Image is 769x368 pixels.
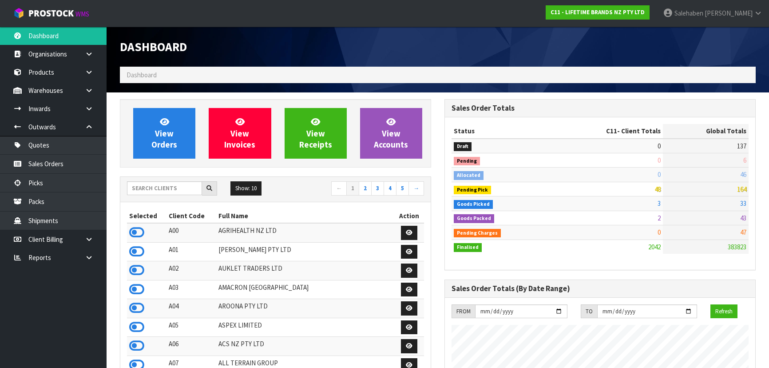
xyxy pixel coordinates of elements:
th: Status [452,124,550,138]
span: 164 [737,185,746,193]
a: ViewOrders [133,108,195,159]
a: 3 [371,181,384,196]
th: Client Code [166,209,216,223]
span: 33 [740,199,746,208]
span: Pending [454,157,480,166]
span: 2042 [648,243,661,251]
a: ViewInvoices [209,108,271,159]
span: 137 [737,142,746,150]
div: FROM [452,304,475,319]
span: 46 [740,170,746,179]
a: 4 [384,181,396,196]
a: 5 [396,181,409,196]
span: 47 [740,228,746,236]
a: ViewAccounts [360,108,422,159]
span: Salehaben [674,9,703,17]
th: Global Totals [663,124,749,138]
h3: Sales Order Totals [452,104,749,112]
span: Dashboard [120,39,187,54]
td: A03 [166,280,216,299]
td: AROONA PTY LTD [216,299,394,318]
th: - Client Totals [550,124,663,138]
a: → [408,181,424,196]
small: WMS [75,10,89,18]
span: 0 [658,228,661,236]
input: Search clients [127,181,202,195]
a: ViewReceipts [285,108,347,159]
span: 2 [658,214,661,222]
a: C11 - LIFETIME BRANDS NZ PTY LTD [546,5,650,20]
span: Draft [454,142,472,151]
span: View Accounts [374,116,408,150]
td: AMACRON [GEOGRAPHIC_DATA] [216,280,394,299]
td: A02 [166,261,216,280]
a: 2 [359,181,372,196]
span: C11 [606,127,617,135]
button: Show: 10 [230,181,262,196]
a: 1 [346,181,359,196]
nav: Page navigation [282,181,424,197]
td: ASPEX LIMITED [216,318,394,337]
span: 0 [658,142,661,150]
span: Dashboard [127,71,157,79]
th: Selected [127,209,166,223]
span: 43 [740,214,746,222]
span: View Invoices [224,116,255,150]
span: Finalised [454,243,482,252]
span: ProStock [28,8,74,19]
td: A00 [166,223,216,242]
span: 0 [658,170,661,179]
span: View Orders [151,116,177,150]
td: [PERSON_NAME] PTY LTD [216,242,394,261]
span: [PERSON_NAME] [705,9,753,17]
span: 48 [654,185,661,193]
td: AGRIHEALTH NZ LTD [216,223,394,242]
td: A04 [166,299,216,318]
td: AUKLET TRADERS LTD [216,261,394,280]
th: Action [394,209,424,223]
td: ACS NZ PTY LTD [216,337,394,356]
div: TO [581,304,597,319]
span: Pending Charges [454,229,501,238]
span: Pending Pick [454,186,491,195]
span: View Receipts [299,116,332,150]
img: cube-alt.png [13,8,24,19]
td: A06 [166,337,216,356]
span: 0 [658,156,661,164]
span: 383823 [728,243,746,251]
span: Allocated [454,171,484,180]
a: ← [331,181,347,196]
button: Refresh [710,304,737,319]
th: Full Name [216,209,394,223]
td: A05 [166,318,216,337]
strong: C11 - LIFETIME BRANDS NZ PTY LTD [551,8,645,16]
span: Goods Packed [454,214,494,223]
span: 3 [658,199,661,208]
span: 6 [743,156,746,164]
span: Goods Picked [454,200,493,209]
td: A01 [166,242,216,261]
h3: Sales Order Totals (By Date Range) [452,284,749,293]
